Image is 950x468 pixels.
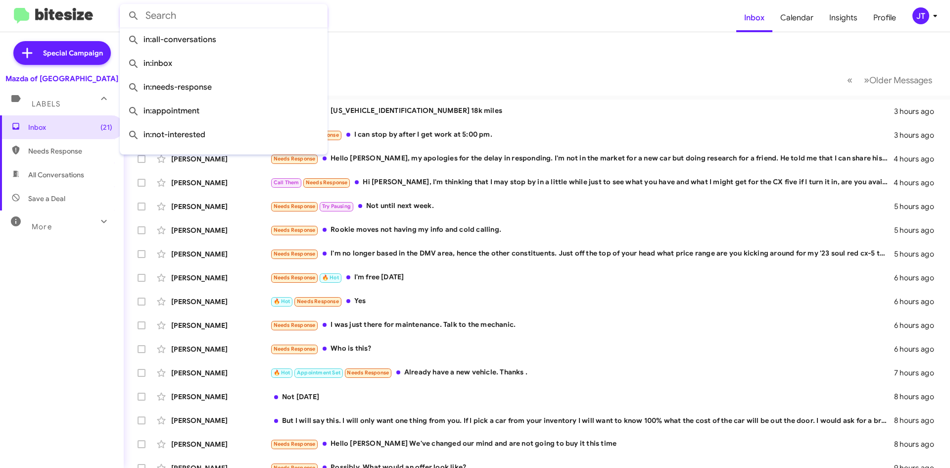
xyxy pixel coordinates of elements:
[894,320,942,330] div: 6 hours ago
[28,146,112,156] span: Needs Response
[274,274,316,281] span: Needs Response
[274,346,316,352] span: Needs Response
[894,154,942,164] div: 4 hours ago
[894,130,942,140] div: 3 hours ago
[322,203,351,209] span: Try Pausing
[894,202,942,211] div: 5 hours ago
[270,224,894,236] div: Rookie moves not having my info and cold calling.
[865,3,904,32] a: Profile
[904,7,939,24] button: JT
[171,273,270,283] div: [PERSON_NAME]
[270,438,894,450] div: Hello [PERSON_NAME] We've changed our mind and are not going to buy it this time
[171,178,270,188] div: [PERSON_NAME]
[171,320,270,330] div: [PERSON_NAME]
[322,274,339,281] span: 🔥 Hot
[128,99,320,123] span: in:appointment
[274,369,290,376] span: 🔥 Hot
[894,439,942,449] div: 8 hours ago
[894,416,942,425] div: 8 hours ago
[28,122,112,132] span: Inbox
[171,416,270,425] div: [PERSON_NAME]
[171,154,270,164] div: [PERSON_NAME]
[270,201,894,212] div: Not until next week.
[821,3,865,32] a: Insights
[128,75,320,99] span: in:needs-response
[28,170,84,180] span: All Conversations
[270,343,894,355] div: Who is this?
[274,156,316,162] span: Needs Response
[270,248,894,260] div: I'm no longer based in the DMV area, hence the other constituents. Just off the top of your head ...
[43,48,103,58] span: Special Campaign
[894,368,942,378] div: 7 hours ago
[842,70,938,90] nav: Page navigation example
[171,225,270,235] div: [PERSON_NAME]
[894,344,942,354] div: 6 hours ago
[736,3,772,32] a: Inbox
[100,122,112,132] span: (21)
[894,392,942,402] div: 8 hours ago
[128,123,320,147] span: in:not-interested
[270,367,894,378] div: Already have a new vehicle. Thanks .
[270,177,894,188] div: Hi [PERSON_NAME], I'm thinking that I may stop by in a little while just to see what you have and...
[128,147,320,170] span: in:sold-verified
[270,319,894,331] div: I was just there for maintenance. Talk to the mechanic.
[274,441,316,447] span: Needs Response
[171,297,270,307] div: [PERSON_NAME]
[120,4,328,28] input: Search
[13,41,111,65] a: Special Campaign
[894,297,942,307] div: 6 hours ago
[270,416,894,425] div: But I will say this. I will only want one thing from you. If I pick a car from your inventory I w...
[841,70,858,90] button: Previous
[864,74,869,86] span: »
[32,100,60,108] span: Labels
[128,52,320,75] span: in:inbox
[270,105,894,117] div: [US_VEHICLE_IDENTIFICATION_NUMBER] 18k miles
[347,369,389,376] span: Needs Response
[171,439,270,449] div: [PERSON_NAME]
[270,129,894,141] div: I can stop by after I get work at 5:00 pm.
[297,369,340,376] span: Appointment Set
[858,70,938,90] button: Next
[894,273,942,283] div: 6 hours ago
[274,251,316,257] span: Needs Response
[274,322,316,328] span: Needs Response
[270,296,894,307] div: Yes
[270,272,894,283] div: I'm free [DATE]
[171,344,270,354] div: [PERSON_NAME]
[128,28,320,52] span: in:all-conversations
[270,153,894,164] div: Hello [PERSON_NAME], my apologies for the delay in responding. I'm not in the market for a new ca...
[894,225,942,235] div: 5 hours ago
[171,368,270,378] div: [PERSON_NAME]
[28,194,65,204] span: Save a Deal
[32,222,52,231] span: More
[894,178,942,188] div: 4 hours ago
[270,392,894,402] div: Not [DATE]
[894,249,942,259] div: 5 hours ago
[772,3,821,32] a: Calendar
[274,227,316,233] span: Needs Response
[847,74,853,86] span: «
[297,298,339,305] span: Needs Response
[894,106,942,116] div: 3 hours ago
[171,249,270,259] div: [PERSON_NAME]
[306,179,348,186] span: Needs Response
[274,203,316,209] span: Needs Response
[274,298,290,305] span: 🔥 Hot
[5,74,118,84] div: Mazda of [GEOGRAPHIC_DATA]
[912,7,929,24] div: JT
[171,202,270,211] div: [PERSON_NAME]
[869,75,932,86] span: Older Messages
[274,179,299,186] span: Call Them
[171,392,270,402] div: [PERSON_NAME]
